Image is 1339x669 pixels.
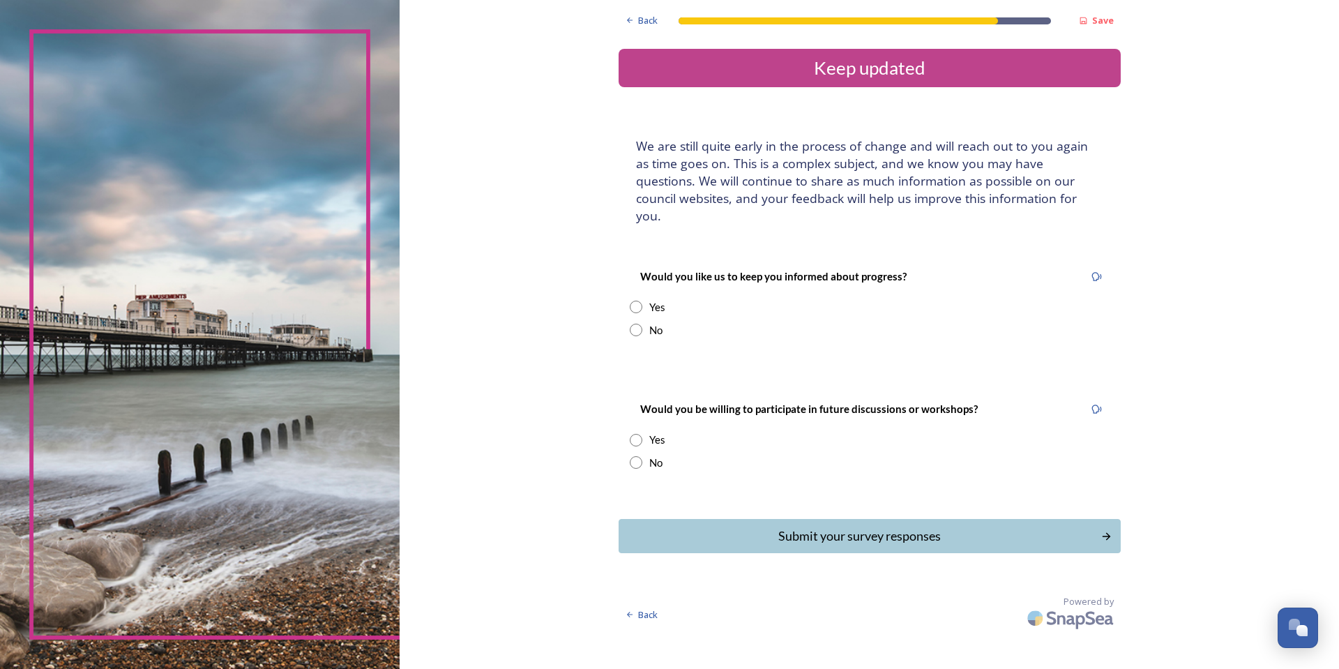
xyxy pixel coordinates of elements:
[649,299,665,315] div: Yes
[640,270,907,283] strong: Would you like us to keep you informed about progress?
[638,14,658,27] span: Back
[636,137,1103,225] h4: We are still quite early in the process of change and will reach out to you again as time goes on...
[1092,14,1114,27] strong: Save
[649,322,663,338] div: No
[1023,602,1121,635] img: SnapSea Logo
[649,455,663,471] div: No
[1064,595,1114,608] span: Powered by
[638,608,658,622] span: Back
[640,403,978,415] strong: Would you be willing to participate in future discussions or workshops?
[624,54,1115,82] div: Keep updated
[1278,608,1318,648] button: Open Chat
[619,519,1121,553] button: Continue
[649,432,665,448] div: Yes
[626,527,1094,546] div: Submit your survey responses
